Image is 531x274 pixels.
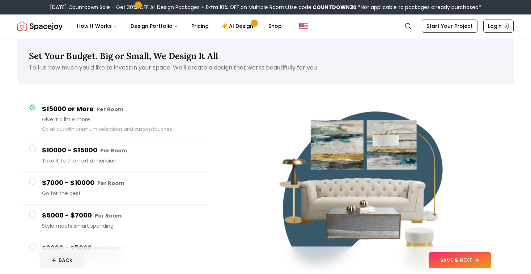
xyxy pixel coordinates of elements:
[429,252,491,268] button: SAVE & NEXT
[313,4,357,11] b: COUNTDOWN30
[23,98,207,139] button: $15000 or More Per RoomGive it a little moreGo all out with premium selections and custom touches
[42,222,201,229] span: Style meets smart spending
[42,157,201,164] span: Take it to the next dimension
[125,19,184,33] button: Design Portfolio
[23,139,207,172] button: $10000 - $15000 Per RoomTake it to the next dimension
[299,22,308,30] img: United States
[42,116,201,123] span: Give it a little more
[357,4,481,11] span: *Not applicable to packages already purchased*
[42,104,201,114] h4: $15000 or More
[29,50,218,62] span: Set Your Budget. Big or Small, We Design It All
[23,237,207,269] button: $2000 - $5000 Per RoomSmall on numbers, big on style
[186,19,214,33] a: Pricing
[97,180,124,187] small: Per Room
[95,212,122,219] small: Per Room
[42,210,201,221] h4: $5000 - $7000
[40,252,84,268] button: BACK
[100,147,127,154] small: Per Room
[17,14,514,38] nav: Global
[95,245,122,252] small: Per Room
[71,19,288,33] nav: Main
[483,20,514,33] a: Login
[42,126,172,132] small: Go all out with premium selections and custom touches
[29,63,502,72] p: Tell us how much you'd like to invest in your space. We'll create a design that works beautifully...
[17,19,63,33] a: Spacejoy
[263,19,288,33] a: Shop
[288,4,357,11] span: Use code:
[17,19,63,33] img: Spacejoy Logo
[42,145,201,156] h4: $10000 - $15000
[42,190,201,197] span: Go for the best
[71,19,123,33] button: How It Works
[23,205,207,237] button: $5000 - $7000 Per RoomStyle meets smart spending
[42,178,201,188] h4: $7000 - $10000
[50,4,481,11] div: [DATE] Countdown Sale – Get 30% OFF All Design Packages + Extra 10% OFF on Multiple Rooms.
[422,20,477,33] a: Start Your Project
[42,243,201,253] h4: $2000 - $5000
[216,19,261,33] a: AI Design
[97,106,123,113] small: Per Room
[23,172,207,205] button: $7000 - $10000 Per RoomGo for the best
